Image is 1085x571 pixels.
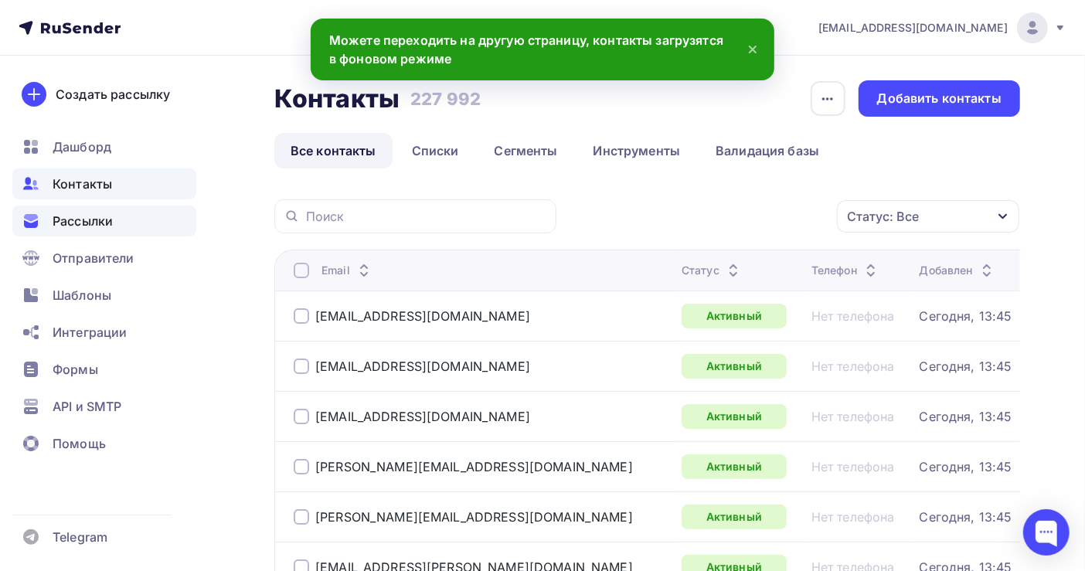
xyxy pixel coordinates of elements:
span: Контакты [53,175,112,193]
a: Активный [682,354,787,379]
a: Активный [682,454,787,479]
a: Сегодня, 13:45 [920,409,1012,424]
a: [PERSON_NAME][EMAIL_ADDRESS][DOMAIN_NAME] [315,459,633,474]
span: Telegram [53,528,107,546]
a: [EMAIL_ADDRESS][DOMAIN_NAME] [315,308,530,324]
a: Нет телефона [811,359,895,374]
div: Телефон [811,263,880,278]
a: Списки [396,133,475,168]
a: Сегодня, 13:45 [920,308,1012,324]
a: [EMAIL_ADDRESS][DOMAIN_NAME] [818,12,1066,43]
a: Нет телефона [811,509,895,525]
span: API и SMTP [53,397,121,416]
h2: Контакты [274,83,400,114]
a: Сегменты [478,133,574,168]
input: Поиск [306,208,547,225]
a: Сегодня, 13:45 [920,509,1012,525]
a: Активный [682,505,787,529]
span: Шаблоны [53,286,111,304]
h3: 227 992 [410,88,481,110]
a: Шаблоны [12,280,196,311]
span: Помощь [53,434,106,453]
div: Добавить контакты [877,90,1002,107]
a: Нет телефона [811,308,895,324]
a: [EMAIL_ADDRESS][DOMAIN_NAME] [315,409,530,424]
div: Создать рассылку [56,85,170,104]
a: Активный [682,404,787,429]
a: [PERSON_NAME][EMAIL_ADDRESS][DOMAIN_NAME] [315,509,633,525]
div: Email [321,263,373,278]
span: Интеграции [53,323,127,342]
span: [EMAIL_ADDRESS][DOMAIN_NAME] [818,20,1008,36]
a: Нет телефона [811,409,895,424]
a: Все контакты [274,133,393,168]
span: Отправители [53,249,134,267]
a: Активный [682,304,787,328]
a: Валидация базы [699,133,835,168]
span: Дашборд [53,138,111,156]
a: Нет телефона [811,459,895,474]
a: Отправители [12,243,196,274]
button: Статус: Все [836,199,1020,233]
span: Формы [53,360,98,379]
div: Добавлен [920,263,996,278]
div: Статус [682,263,743,278]
a: Сегодня, 13:45 [920,459,1012,474]
a: Инструменты [577,133,697,168]
a: Дашборд [12,131,196,162]
a: Рассылки [12,206,196,236]
a: Сегодня, 13:45 [920,359,1012,374]
span: Рассылки [53,212,113,230]
a: [EMAIL_ADDRESS][DOMAIN_NAME] [315,359,530,374]
a: Формы [12,354,196,385]
a: Контакты [12,168,196,199]
div: Статус: Все [847,207,919,226]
